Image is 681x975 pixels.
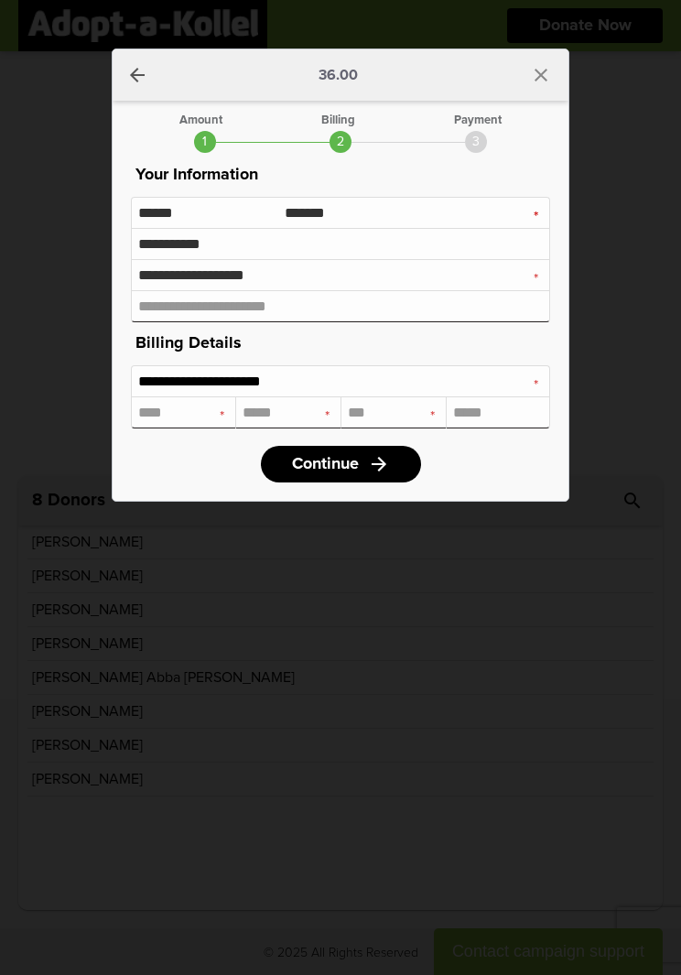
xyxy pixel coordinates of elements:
a: arrow_back [126,64,148,86]
i: arrow_forward [368,453,390,475]
p: Billing Details [131,330,550,356]
div: Payment [454,114,502,126]
p: Your Information [131,162,550,188]
div: 1 [194,131,216,153]
div: Billing [321,114,355,126]
span: Continue [292,456,359,472]
div: Amount [179,114,222,126]
a: Continuearrow_forward [261,446,421,482]
p: 36.00 [319,68,358,82]
div: 3 [465,131,487,153]
i: close [530,64,552,86]
div: 2 [330,131,351,153]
